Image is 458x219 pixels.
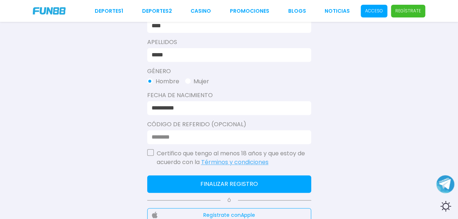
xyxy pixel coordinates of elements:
button: Join telegram channel [436,175,454,194]
p: Certifico que tengo al menos 18 años y que estoy de acuerdo con la [157,149,311,167]
label: Género [147,67,311,76]
a: Términos y condiciones [201,158,269,166]
p: Ó [147,197,311,204]
a: NOTICIAS [325,7,350,15]
a: CASINO [191,7,211,15]
p: Acceso [365,8,383,14]
a: Deportes2 [142,7,172,15]
label: Fecha de Nacimiento [147,91,311,100]
img: Company Logo [33,7,66,15]
a: Promociones [230,7,269,15]
button: Mujer [185,77,209,86]
div: Switch theme [436,197,454,215]
button: Hombre [147,77,179,86]
button: Finalizar registro [147,175,311,193]
a: BLOGS [288,7,306,15]
label: Código de Referido (Opcional) [147,120,311,129]
label: Apellidos [147,38,311,47]
a: Deportes1 [95,7,123,15]
p: Regístrate [395,8,421,14]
